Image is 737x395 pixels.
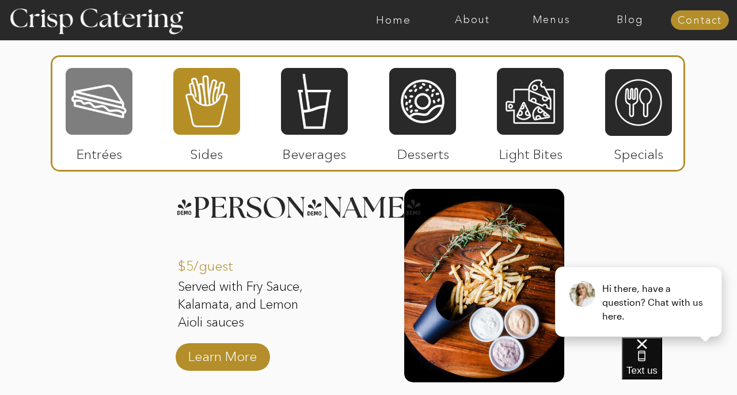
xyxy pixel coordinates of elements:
[600,135,677,168] p: Specials
[184,337,261,370] a: Learn More
[276,135,352,168] p: Beverages
[492,135,569,168] p: Light Bites
[512,14,591,26] a: Menus
[671,15,729,26] a: Contact
[541,214,737,352] iframe: podium webchat widget prompt
[354,14,433,26] a: Home
[622,337,737,395] iframe: podium webchat widget bubble
[591,14,670,26] a: Blog
[433,14,512,26] a: About
[168,135,245,168] p: Sides
[385,135,461,168] p: Desserts
[178,246,254,280] p: $5/guest
[178,278,326,333] p: Served with Fry Sauce, Kalamata, and Lemon Aioli sauces
[176,193,388,208] h3: [PERSON_NAME]
[61,135,138,168] p: Entrées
